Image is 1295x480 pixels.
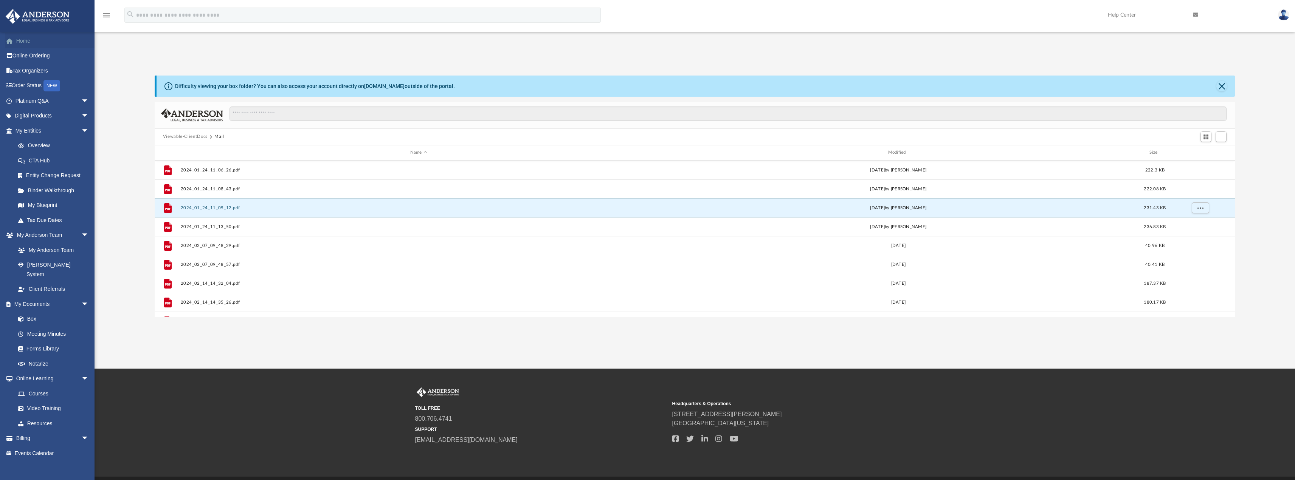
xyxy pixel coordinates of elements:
[180,167,657,172] button: 2024_01_24_11_06_26.pdf
[180,299,657,304] button: 2024_02_14_14_35_26.pdf
[102,14,111,20] a: menu
[180,149,656,156] div: Name
[415,437,518,443] a: [EMAIL_ADDRESS][DOMAIN_NAME]
[1144,281,1166,285] span: 187.37 KB
[180,262,657,267] button: 2024_02_07_09_48_57.pdf
[5,371,96,386] a: Online Learningarrow_drop_down
[180,205,657,210] button: 2024_01_24_11_09_12.pdf
[5,78,100,94] a: Order StatusNEW
[5,33,100,48] a: Home
[11,153,100,168] a: CTA Hub
[180,243,657,248] button: 2024_02_07_09_48_29.pdf
[1144,187,1166,191] span: 222.08 KB
[11,326,96,341] a: Meeting Minutes
[1145,243,1165,247] span: 40.96 KB
[11,416,96,431] a: Resources
[81,123,96,139] span: arrow_drop_down
[180,186,657,191] button: 2024_01_24_11_08_43.pdf
[1200,131,1212,142] button: Switch to Grid View
[43,80,60,91] div: NEW
[415,387,461,397] img: Anderson Advisors Platinum Portal
[158,149,177,156] div: id
[5,228,96,243] a: My Anderson Teamarrow_drop_down
[11,198,96,213] a: My Blueprint
[5,446,100,461] a: Events Calendar
[180,224,657,229] button: 2024_01_24_11_13_50.pdf
[1144,300,1166,304] span: 180.17 KB
[11,312,93,327] a: Box
[660,204,1137,211] div: [DATE] by [PERSON_NAME]
[11,183,100,198] a: Binder Walkthrough
[660,185,1137,192] div: [DATE] by [PERSON_NAME]
[81,431,96,446] span: arrow_drop_down
[11,168,100,183] a: Entity Change Request
[5,431,100,446] a: Billingarrow_drop_down
[660,261,1137,268] div: [DATE]
[1278,9,1289,20] img: User Pic
[102,11,111,20] i: menu
[415,405,667,412] small: TOLL FREE
[81,296,96,312] span: arrow_drop_down
[175,82,455,90] div: Difficulty viewing your box folder? You can also access your account directly on outside of the p...
[11,138,100,153] a: Overview
[1144,224,1166,228] span: 236.83 KB
[3,9,72,24] img: Anderson Advisors Platinum Portal
[180,281,657,286] button: 2024_02_14_14_32_04.pdf
[5,108,100,123] a: Digital Productsarrow_drop_down
[1216,131,1227,142] button: Add
[1191,202,1209,213] button: More options
[11,401,93,416] a: Video Training
[1216,81,1227,91] button: Close
[11,258,96,282] a: [PERSON_NAME] System
[11,341,93,357] a: Forms Library
[672,400,924,407] small: Headquarters & Operations
[5,48,100,63] a: Online Ordering
[660,242,1137,249] div: [DATE]
[11,213,100,228] a: Tax Due Dates
[1145,168,1165,172] span: 222.3 KB
[81,93,96,109] span: arrow_drop_down
[1140,149,1170,156] div: Size
[11,282,96,297] a: Client Referrals
[11,356,96,371] a: Notarize
[81,108,96,124] span: arrow_drop_down
[660,167,1137,173] div: [DATE] by [PERSON_NAME]
[11,386,96,401] a: Courses
[163,133,208,140] button: Viewable-ClientDocs
[660,223,1137,230] div: [DATE] by [PERSON_NAME]
[1173,149,1226,156] div: id
[5,63,100,78] a: Tax Organizers
[5,123,100,138] a: My Entitiesarrow_drop_down
[81,228,96,243] span: arrow_drop_down
[1145,262,1165,266] span: 40.41 KB
[660,149,1136,156] div: Modified
[415,415,452,422] a: 800.706.4741
[5,296,96,312] a: My Documentsarrow_drop_down
[660,280,1137,287] div: [DATE]
[415,426,667,433] small: SUPPORT
[11,242,93,258] a: My Anderson Team
[214,133,224,140] button: Mail
[364,83,405,89] a: [DOMAIN_NAME]
[5,93,100,108] a: Platinum Q&Aarrow_drop_down
[155,161,1235,317] div: grid
[672,420,769,426] a: [GEOGRAPHIC_DATA][US_STATE]
[1144,205,1166,210] span: 231.43 KB
[230,106,1227,121] input: Search files and folders
[660,299,1137,306] div: [DATE]
[672,411,782,417] a: [STREET_ADDRESS][PERSON_NAME]
[81,371,96,387] span: arrow_drop_down
[126,10,135,19] i: search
